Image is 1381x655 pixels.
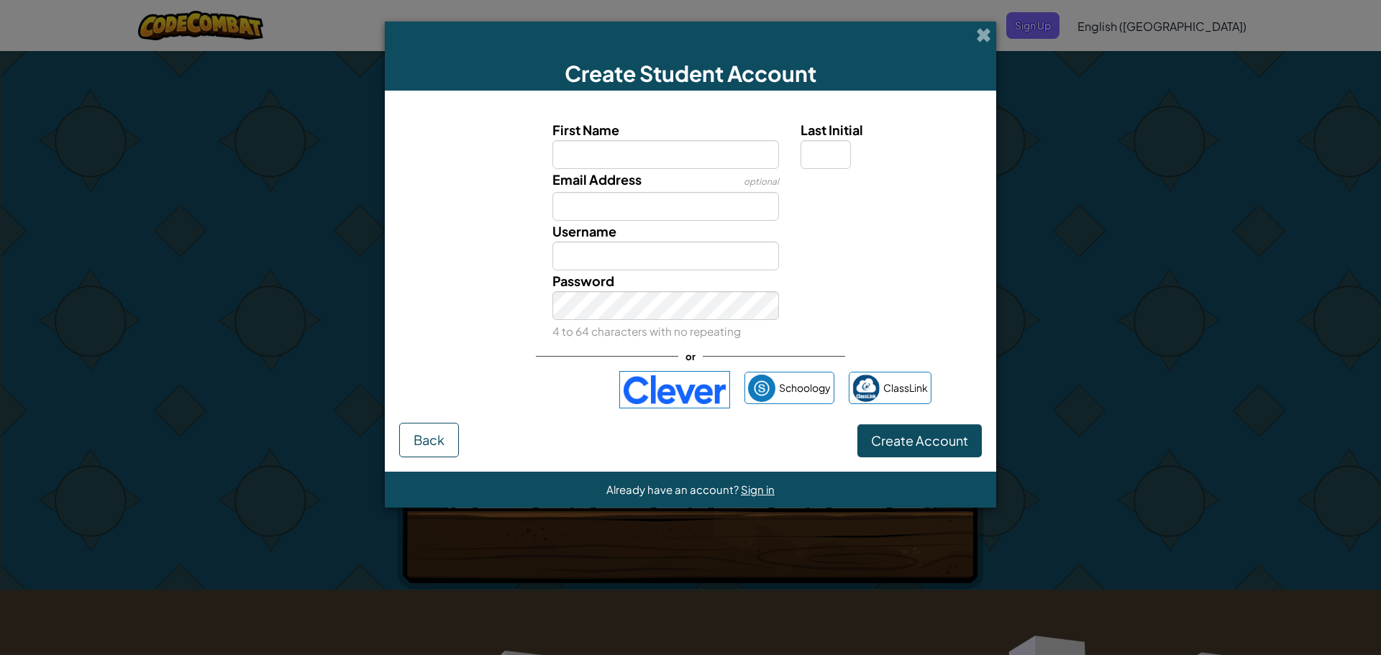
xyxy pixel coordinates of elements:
iframe: Sign in with Google Button [442,374,612,406]
span: Create Account [871,432,968,449]
span: Already have an account? [606,482,741,496]
img: classlink-logo-small.png [852,375,880,402]
small: 4 to 64 characters with no repeating [552,324,741,338]
img: schoology.png [748,375,775,402]
img: clever-logo-blue.png [619,371,730,408]
span: Last Initial [801,122,863,138]
span: Back [414,431,445,448]
button: Create Account [857,424,982,457]
span: Create Student Account [565,60,816,87]
span: First Name [552,122,619,138]
span: Username [552,223,616,239]
a: Sign in [741,482,775,496]
span: Schoology [779,377,831,398]
button: Back [399,423,459,457]
span: ClassLink [883,377,928,398]
span: Password [552,272,614,289]
span: or [678,346,703,367]
span: optional [744,176,779,187]
span: Email Address [552,171,642,188]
